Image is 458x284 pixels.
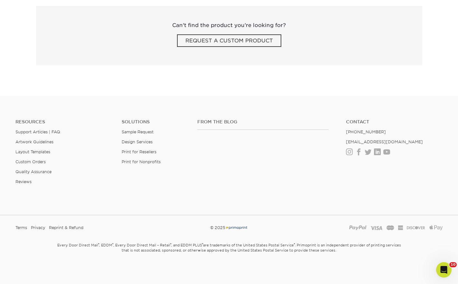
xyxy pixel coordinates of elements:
sup: ® [98,243,99,246]
span: REQUEST A CUSTOM PRODUCT [177,34,281,47]
span: Can't find the product you're looking for? [41,22,417,37]
a: Can't find the product you're looking for? REQUEST A CUSTOM PRODUCT [36,6,422,65]
a: Contact [346,119,443,125]
a: Print for Resellers [122,149,156,154]
a: Reprint & Refund [49,223,83,233]
div: © 2025 [156,223,302,233]
a: [EMAIL_ADDRESS][DOMAIN_NAME] [346,139,423,144]
a: Sample Request [122,129,154,134]
a: Quality Assurance [15,169,51,174]
a: Reviews [15,179,32,184]
sup: ® [170,243,171,246]
sup: ® [202,243,203,246]
a: [PHONE_NUMBER] [346,129,386,134]
h4: Resources [15,119,112,125]
a: Custom Orders [15,159,46,164]
a: Artwork Guidelines [15,139,53,144]
sup: ® [294,243,295,246]
a: Design Services [122,139,153,144]
a: Support Articles | FAQ [15,129,60,134]
a: Layout Templates [15,149,50,154]
h4: From the Blog [197,119,329,125]
span: 10 [449,262,457,267]
h4: Solutions [122,119,188,125]
a: Print for Nonprofits [122,159,161,164]
small: Every Door Direct Mail , EDDM , Every Door Direct Mail – Retail , and EDDM PLUS are trademarks of... [41,240,417,269]
a: Terms [15,223,27,233]
sup: ® [112,243,113,246]
a: Privacy [31,223,45,233]
img: Primoprint [225,225,248,230]
iframe: Intercom live chat [436,262,452,278]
